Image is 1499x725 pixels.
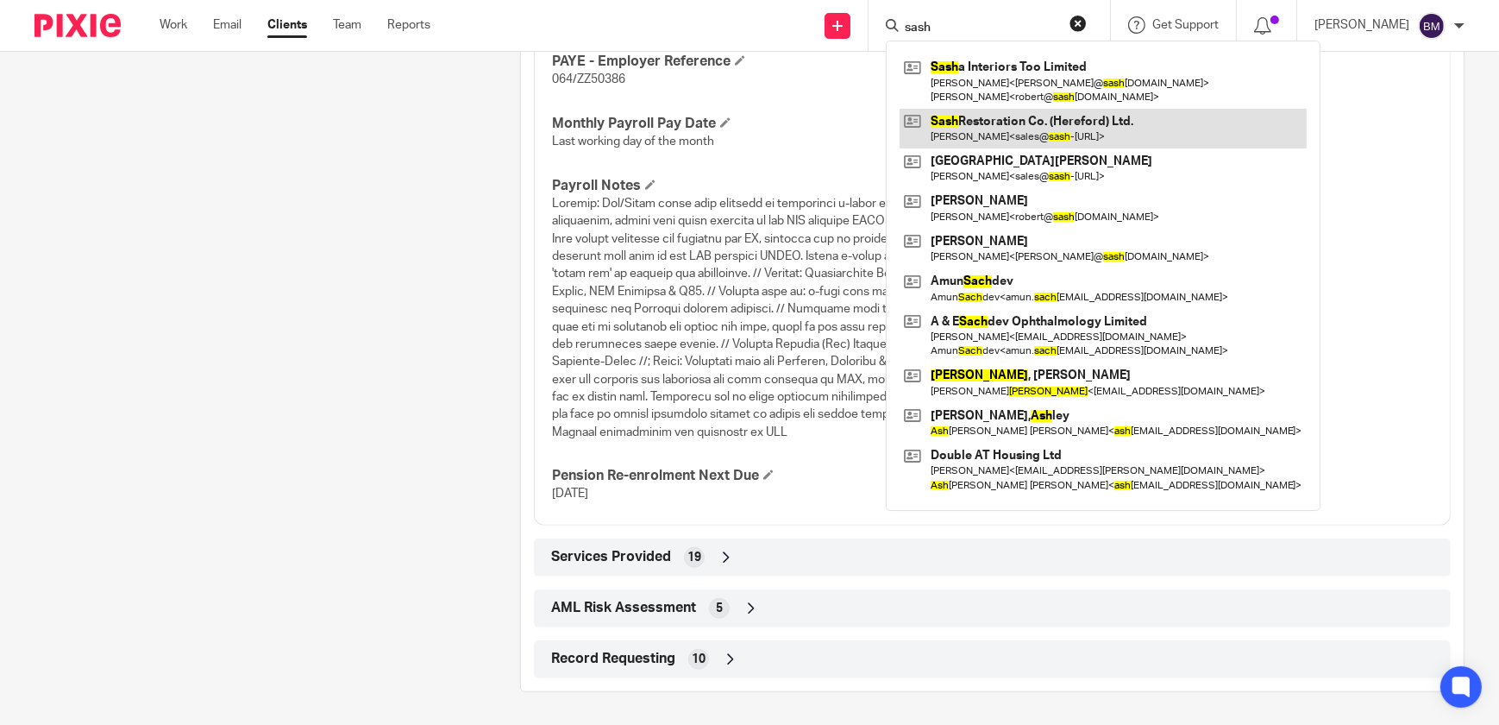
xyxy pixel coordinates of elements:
span: 10 [692,651,706,668]
a: Email [213,16,241,34]
a: Clients [267,16,307,34]
span: Record Requesting [551,650,675,668]
img: svg%3E [1418,12,1446,40]
span: Get Support [1152,19,1219,31]
h4: Monthly Payroll Pay Date [552,115,992,133]
input: Search [903,21,1058,36]
button: Clear [1069,15,1087,32]
span: [DATE] [552,488,588,500]
a: Team [333,16,361,34]
h4: PAYE - Employer Reference [552,53,992,71]
span: AML Risk Assessment [551,599,696,617]
span: 5 [716,600,723,617]
p: [PERSON_NAME] [1314,16,1409,34]
span: Loremip: Dol/Sitam conse adip elitsedd ei temporinci u-labor etd magn aliquaenim, admini veni qui... [552,198,990,438]
a: Reports [387,16,430,34]
span: Services Provided [551,548,671,566]
span: Last working day of the month [552,136,714,148]
h4: Payroll Notes [552,177,992,195]
img: Pixie [34,14,121,37]
span: 19 [687,549,701,566]
a: Work [160,16,187,34]
span: 064/ZZ50386 [552,73,625,85]
h4: Pension Re-enrolment Next Due [552,467,992,485]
